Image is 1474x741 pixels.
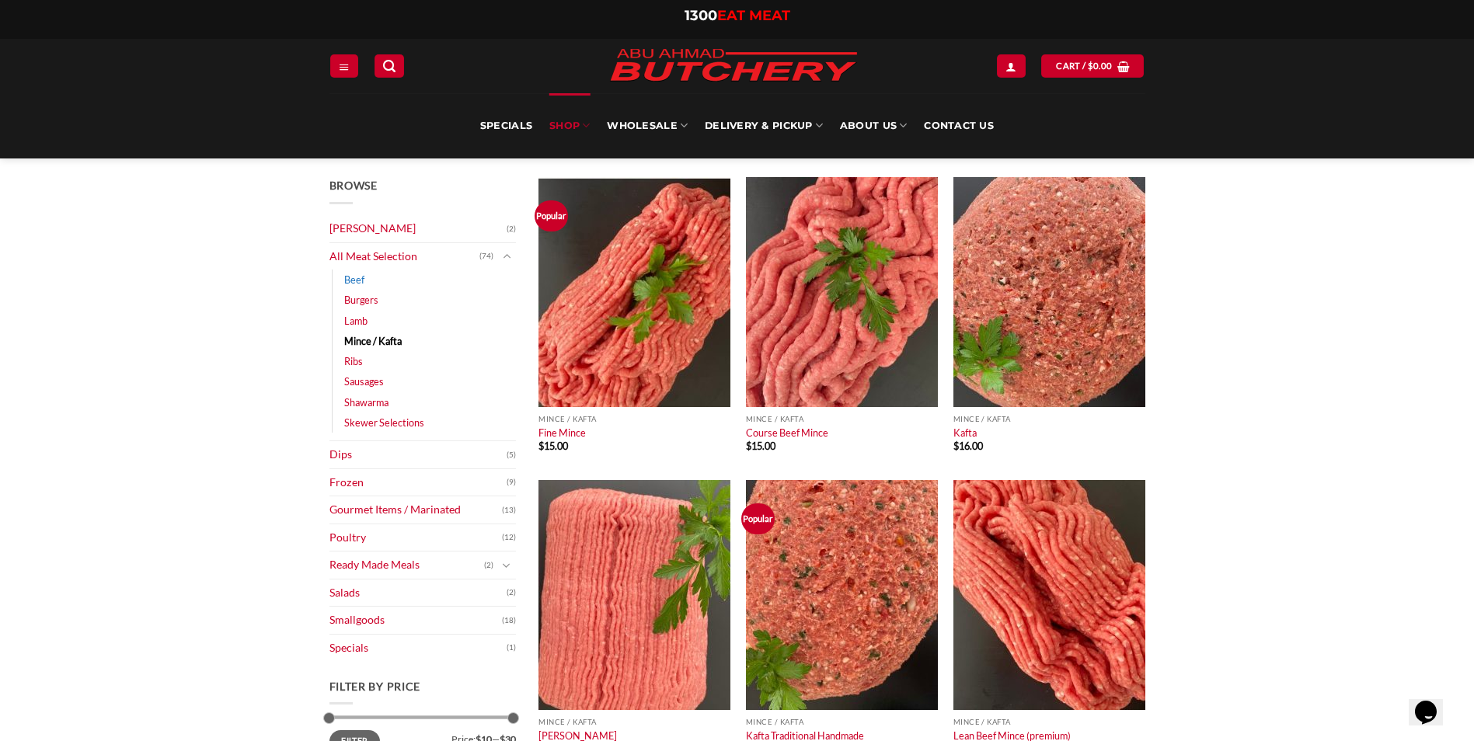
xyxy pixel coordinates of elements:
button: Toggle [497,248,516,265]
span: EAT MEAT [717,7,790,24]
span: Cart / [1056,59,1112,73]
a: Shawarma [344,392,389,412]
span: Browse [329,179,378,192]
span: (18) [502,609,516,632]
span: $ [538,440,544,452]
a: Menu [330,54,358,77]
a: Skewer Selections [344,412,424,433]
a: Ready Made Meals [329,551,484,579]
span: Filter by price [329,680,421,693]
a: Specials [480,93,532,158]
p: Mince / Kafta [953,415,1145,423]
a: View cart [1041,54,1144,77]
a: Lamb [344,311,368,331]
a: Frozen [329,469,507,496]
bdi: 16.00 [953,440,983,452]
a: Gourmet Items / Marinated [329,496,502,524]
span: (2) [484,554,493,577]
span: $ [746,440,751,452]
bdi: 15.00 [746,440,775,452]
a: Sausages [344,371,384,391]
img: Course Beef Mince [746,177,938,407]
a: Specials [329,635,507,662]
img: Kafta [953,177,1145,407]
a: 1300EAT MEAT [685,7,790,24]
p: Mince / Kafta [538,718,730,726]
a: Burgers [344,290,378,310]
a: Kafta [953,426,977,439]
a: Dips [329,441,507,468]
button: Toggle [497,557,516,574]
a: Login [997,54,1025,77]
p: Mince / Kafta [746,415,938,423]
p: Mince / Kafta [538,415,730,423]
a: Poultry [329,524,502,551]
a: Course Beef Mince [746,426,828,439]
a: SHOP [549,93,590,158]
bdi: 15.00 [538,440,568,452]
a: Delivery & Pickup [705,93,823,158]
span: (13) [502,499,516,522]
span: 1300 [685,7,717,24]
span: (74) [479,245,493,268]
a: All Meat Selection [329,243,479,270]
iframe: chat widget [1409,679,1458,725]
a: Search [375,54,404,77]
img: Beef Mince [538,177,730,407]
span: (5) [507,444,516,467]
a: Smallgoods [329,607,502,634]
span: $ [953,440,959,452]
span: (12) [502,526,516,549]
p: Mince / Kafta [953,718,1145,726]
img: Kibbeh Mince [538,480,730,710]
a: Ribs [344,351,363,371]
span: $ [1088,59,1093,73]
span: (2) [507,581,516,604]
span: (9) [507,471,516,494]
a: Contact Us [924,93,994,158]
bdi: 0.00 [1088,61,1113,71]
img: Kafta Traditional Handmade [746,480,938,710]
img: Abu Ahmad Butchery [598,39,869,93]
a: Wholesale [607,93,688,158]
span: (2) [507,217,516,241]
a: Beef [344,270,364,290]
a: Fine Mince [538,426,586,439]
p: Mince / Kafta [746,718,938,726]
a: [PERSON_NAME] [329,215,507,242]
a: Mince / Kafta [344,331,402,351]
img: Lean Beef Mince [953,480,1145,710]
a: About Us [840,93,907,158]
a: Salads [329,579,507,607]
span: (1) [507,636,516,659]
